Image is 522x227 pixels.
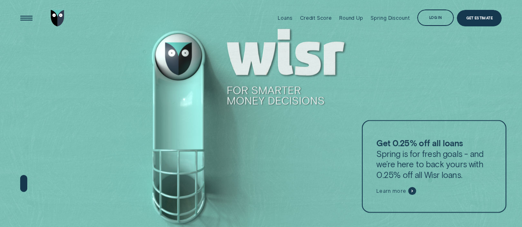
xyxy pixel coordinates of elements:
strong: Get 0.25% off all loans [376,138,463,148]
div: Credit Score [300,15,332,21]
a: Get Estimate [457,10,502,26]
a: Get 0.25% off all loansSpring is for fresh goals - and we’re here to back yours with 0.25% off al... [361,120,506,213]
img: Wisr [51,10,64,26]
span: Learn more [376,188,406,194]
div: Spring Discount [371,15,409,21]
div: Round Up [339,15,363,21]
p: Spring is for fresh goals - and we’re here to back yours with 0.25% off all Wisr loans. [376,138,491,180]
button: Log in [417,9,454,26]
div: Loans [278,15,292,21]
button: Open Menu [18,10,35,26]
